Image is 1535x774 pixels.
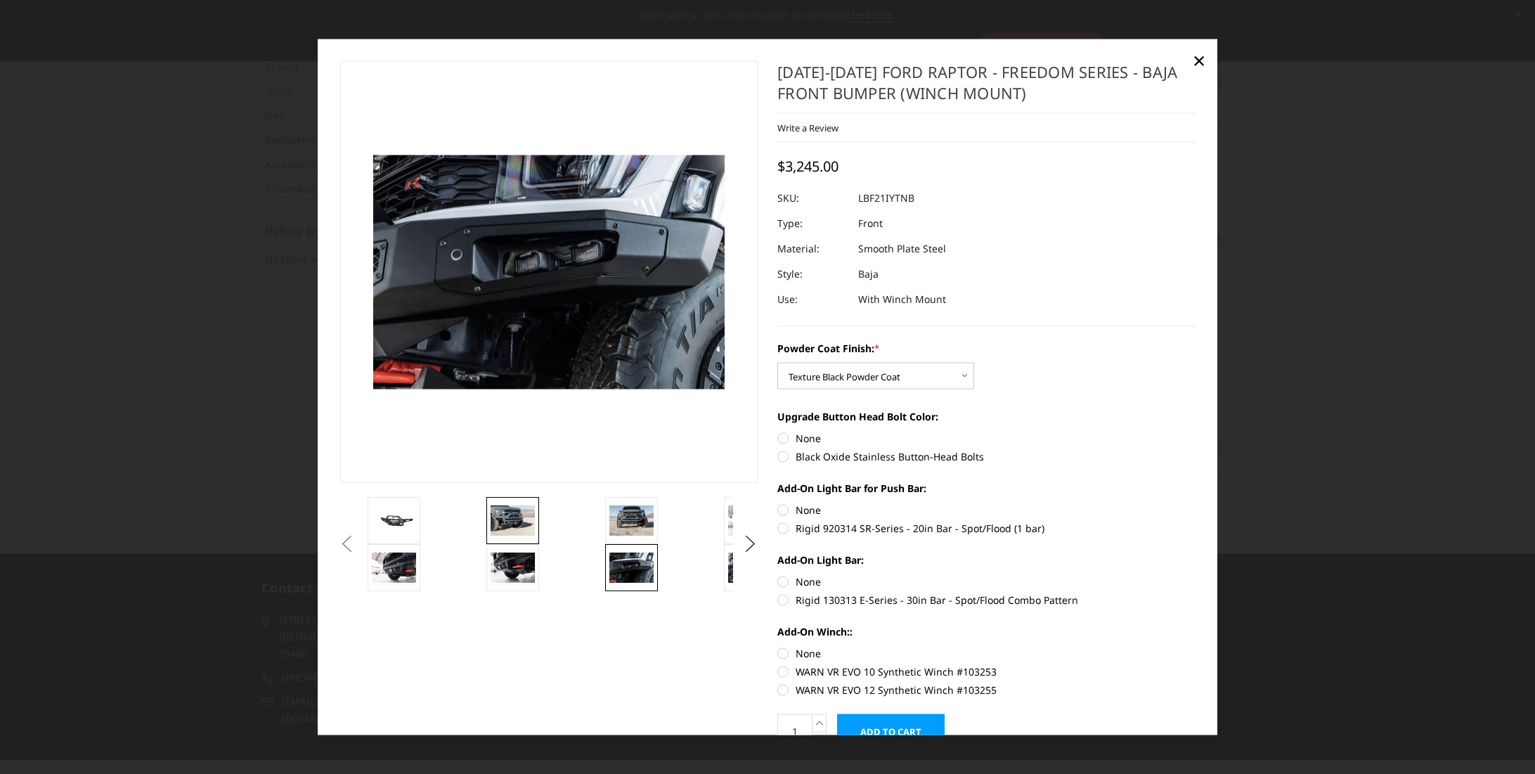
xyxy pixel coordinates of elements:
[777,185,848,210] dt: SKU:
[1188,49,1210,72] a: Close
[777,286,848,311] dt: Use:
[858,185,914,210] dd: LBF21IYTNB
[777,210,848,236] dt: Type:
[609,505,654,535] img: 2021-2025 Ford Raptor - Freedom Series - Baja Front Bumper (winch mount)
[609,553,654,582] img: 2021-2025 Ford Raptor - Freedom Series - Baja Front Bumper (winch mount)
[372,553,416,582] img: 2021-2025 Ford Raptor - Freedom Series - Baja Front Bumper (winch mount)
[858,236,946,261] dd: Smooth Plate Steel
[858,261,879,286] dd: Baja
[777,449,1196,463] label: Black Oxide Stainless Button-Head Bolts
[777,121,838,134] a: Write a Review
[777,430,1196,445] label: None
[777,592,1196,607] label: Rigid 130313 E-Series - 30in Bar - Spot/Flood Combo Pattern
[777,574,1196,588] label: None
[491,553,535,582] img: 2021-2025 Ford Raptor - Freedom Series - Baja Front Bumper (winch mount)
[777,552,1196,567] label: Add-On Light Bar:
[777,682,1196,697] label: WARN VR EVO 12 Synthetic Winch #103255
[777,502,1196,517] label: None
[858,286,946,311] dd: With Winch Mount
[740,534,761,555] button: Next
[337,534,358,555] button: Previous
[491,505,535,535] img: 2021-2025 Ford Raptor - Freedom Series - Baja Front Bumper (winch mount)
[777,156,838,175] span: $3,245.00
[340,61,758,483] a: 2021-2025 Ford Raptor - Freedom Series - Baja Front Bumper (winch mount)
[777,480,1196,495] label: Add-On Light Bar for Push Bar:
[837,714,945,749] input: Add to Cart
[777,408,1196,423] label: Upgrade Button Head Bolt Color:
[777,645,1196,660] label: None
[728,505,772,535] img: 2021-2025 Ford Raptor - Freedom Series - Baja Front Bumper (winch mount)
[1193,45,1205,75] span: ×
[777,236,848,261] dt: Material:
[777,520,1196,535] label: Rigid 920314 SR-Series - 20in Bar - Spot/Flood (1 bar)
[777,261,848,286] dt: Style:
[777,624,1196,638] label: Add-On Winch::
[777,340,1196,355] label: Powder Coat Finish:
[858,210,883,236] dd: Front
[777,664,1196,678] label: WARN VR EVO 10 Synthetic Winch #103253
[728,553,772,582] img: 2021-2025 Ford Raptor - Freedom Series - Baja Front Bumper (winch mount)
[372,510,416,530] img: 2021-2025 Ford Raptor - Freedom Series - Baja Front Bumper (winch mount)
[777,61,1196,114] h1: [DATE]-[DATE] Ford Raptor - Freedom Series - Baja Front Bumper (winch mount)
